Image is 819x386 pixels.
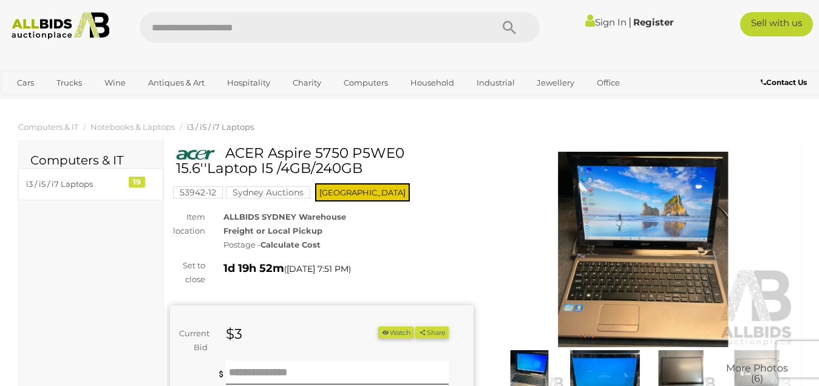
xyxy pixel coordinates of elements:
img: ACER Aspire 5750 P5WE0 15.6''Laptop I5 /4GB/240GB [176,149,216,161]
a: Computers [336,73,396,93]
a: i3 / i5 / i7 Laptops 19 [18,168,163,200]
a: Notebooks & Laptops [90,122,175,132]
strong: $3 [226,325,242,342]
strong: ALLBIDS SYDNEY Warehouse [223,212,346,222]
a: Sports [9,93,50,113]
button: Watch [378,327,413,339]
a: Hospitality [219,73,278,93]
a: [GEOGRAPHIC_DATA] [56,93,158,113]
span: [DATE] 7:51 PM [287,263,348,274]
h1: ACER Aspire 5750 P5WE0 15.6''Laptop I5 /4GB/240GB [176,146,471,177]
a: 53942-12 [173,188,223,197]
div: Current Bid [170,327,217,355]
div: Postage - [223,238,473,252]
button: Search [479,12,540,42]
a: Sydney Auctions [226,188,310,197]
a: Wine [97,73,134,93]
a: Charity [285,73,329,93]
img: ACER Aspire 5750 P5WE0 15.6''Laptop I5 /4GB/240GB [492,152,795,347]
a: Industrial [469,73,523,93]
strong: Freight or Local Pickup [223,226,322,235]
span: | [628,15,631,29]
b: Contact Us [761,78,807,87]
mark: 53942-12 [173,186,223,198]
a: Contact Us [761,76,810,89]
span: More Photos (6) [726,363,788,384]
img: Allbids.com.au [6,12,115,39]
a: Household [403,73,462,93]
a: Sell with us [740,12,813,36]
mark: Sydney Auctions [226,186,310,198]
a: Office [589,73,628,93]
h2: Computers & IT [30,154,151,167]
span: [GEOGRAPHIC_DATA] [315,183,410,201]
div: i3 / i5 / i7 Laptops [26,177,126,191]
a: Sign In [585,16,627,28]
strong: Calculate Cost [260,240,321,249]
div: Set to close [161,259,214,287]
a: i3 / i5 / i7 Laptops [187,122,254,132]
a: Jewellery [529,73,582,93]
a: Computers & IT [18,122,78,132]
button: Share [415,327,449,339]
span: ( ) [284,264,351,274]
a: Trucks [49,73,90,93]
a: Register [633,16,673,28]
strong: 1d 19h 52m [223,262,284,275]
div: 19 [129,177,145,188]
a: Cars [9,73,42,93]
a: Antiques & Art [140,73,212,93]
div: Item location [161,210,214,239]
li: Watch this item [378,327,413,339]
